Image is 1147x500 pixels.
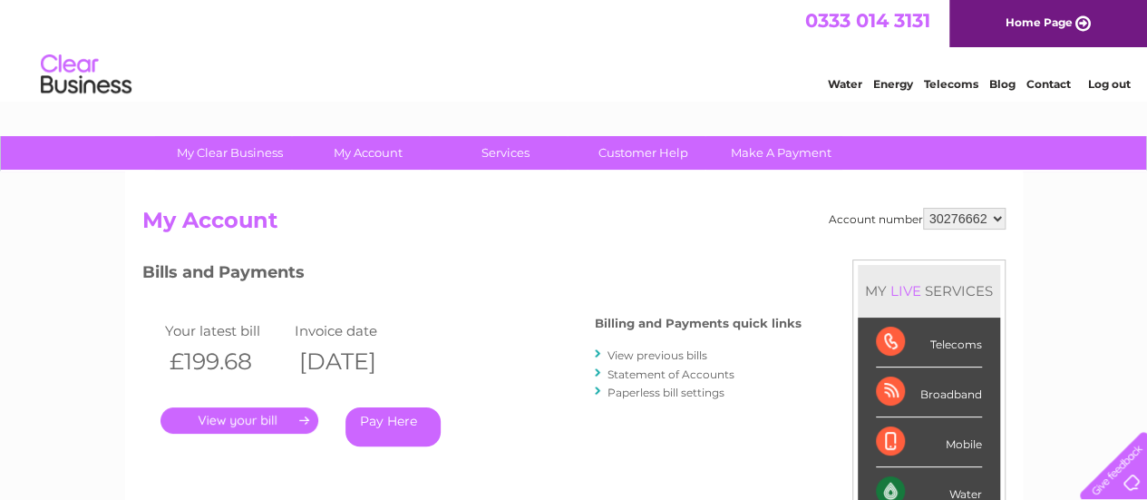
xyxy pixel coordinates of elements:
td: Invoice date [290,319,421,343]
a: Log out [1087,77,1130,91]
div: LIVE [887,282,925,299]
a: My Clear Business [155,136,305,170]
h4: Billing and Payments quick links [595,317,802,330]
div: MY SERVICES [858,265,1000,317]
a: Paperless bill settings [608,386,724,399]
a: Blog [989,77,1016,91]
h3: Bills and Payments [142,260,802,291]
div: Broadband [876,368,982,417]
a: Pay Here [345,407,441,446]
a: Statement of Accounts [608,368,734,381]
a: Telecoms [924,77,978,91]
a: 0333 014 3131 [805,9,930,32]
h2: My Account [142,208,1006,242]
a: . [160,407,318,434]
div: Mobile [876,417,982,467]
th: [DATE] [290,343,421,380]
a: Contact [1026,77,1071,91]
div: Telecoms [876,318,982,368]
td: Your latest bill [160,319,291,343]
a: My Account [293,136,442,170]
a: Services [431,136,580,170]
a: View previous bills [608,348,707,362]
img: logo.png [40,47,132,103]
a: Customer Help [569,136,718,170]
a: Water [828,77,862,91]
th: £199.68 [160,343,291,380]
a: Make A Payment [706,136,856,170]
div: Clear Business is a trading name of Verastar Limited (registered in [GEOGRAPHIC_DATA] No. 3667643... [146,10,1003,88]
div: Account number [829,208,1006,230]
a: Energy [873,77,913,91]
